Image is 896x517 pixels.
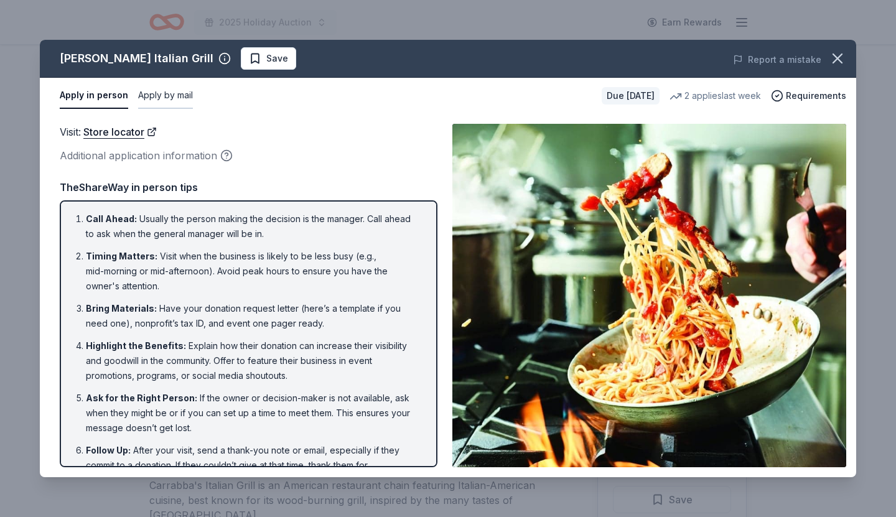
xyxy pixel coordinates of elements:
img: Image for Carrabba's Italian Grill [452,124,846,467]
span: Ask for the Right Person : [86,393,197,403]
li: Have your donation request letter (here’s a template if you need one), nonprofit’s tax ID, and ev... [86,301,419,331]
button: Save [241,47,296,70]
span: Follow Up : [86,445,131,455]
button: Apply in person [60,83,128,109]
button: Apply by mail [138,83,193,109]
li: If the owner or decision-maker is not available, ask when they might be or if you can set up a ti... [86,391,419,435]
a: Store locator [83,124,157,140]
li: Explain how their donation can increase their visibility and goodwill in the community. Offer to ... [86,338,419,383]
div: [PERSON_NAME] Italian Grill [60,49,213,68]
div: Due [DATE] [602,87,660,105]
span: Call Ahead : [86,213,137,224]
span: Requirements [786,88,846,103]
span: Highlight the Benefits : [86,340,186,351]
li: Usually the person making the decision is the manager. Call ahead to ask when the general manager... [86,212,419,241]
span: Save [266,51,288,66]
div: 2 applies last week [670,88,761,103]
span: Timing Matters : [86,251,157,261]
button: Requirements [771,88,846,103]
div: Visit : [60,124,437,140]
span: Bring Materials : [86,303,157,314]
button: Report a mistake [733,52,821,67]
li: Visit when the business is likely to be less busy (e.g., mid-morning or mid-afternoon). Avoid pea... [86,249,419,294]
li: After your visit, send a thank-you note or email, especially if they commit to a donation. If the... [86,443,419,488]
div: Additional application information [60,147,437,164]
div: TheShareWay in person tips [60,179,437,195]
